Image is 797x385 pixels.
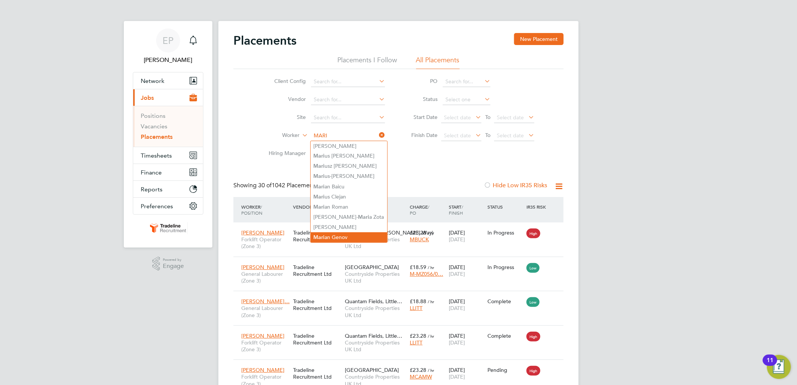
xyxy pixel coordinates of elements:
span: / Position [241,204,262,216]
input: Select one [443,95,490,105]
span: General Labourer (Zone 3) [241,305,289,318]
span: Powered by [163,257,184,263]
span: Select date [497,132,524,139]
img: tradelinerecruitment-logo-retina.png [149,222,188,234]
a: [PERSON_NAME]Forklift Operator (Zone 3)Tradeline Recruitment LtdQuantam Fields, Little…Countrysid... [239,328,564,335]
label: Hide Low IR35 Risks [484,182,547,189]
div: Worker [239,200,291,220]
span: / hr [428,333,434,339]
span: £23.28 [410,229,426,236]
a: Positions [141,112,165,119]
div: [DATE] [447,226,486,247]
b: Mari [314,183,325,190]
button: Finance [133,164,203,180]
li: us Clejan [311,192,387,202]
b: Mari [314,153,325,159]
span: [DATE] [449,373,465,380]
span: [DATE] [449,305,465,311]
li: usz [PERSON_NAME] [311,161,387,171]
span: [PERSON_NAME] [241,367,284,373]
label: Worker [256,132,299,139]
span: Countryside Properties UK Ltd [345,305,406,318]
div: Tradeline Recruitment Ltd [291,363,343,384]
label: Finish Date [404,132,438,138]
span: / hr [428,265,434,270]
div: Pending [488,367,523,373]
li: us [PERSON_NAME] [311,151,387,161]
div: Status [486,200,525,214]
span: M-MZ056/0… [410,271,443,277]
span: Forklift Operator (Zone 3) [241,339,289,353]
li: an Roman [311,202,387,212]
li: an Baicu [311,182,387,192]
span: / hr [428,299,434,304]
span: EP [163,36,174,45]
span: MCAMW [410,373,432,380]
span: Select date [444,132,471,139]
span: Buckingham ([PERSON_NAME] Way) [345,229,433,236]
div: Tradeline Recruitment Ltd [291,260,343,281]
li: us-[PERSON_NAME] [311,171,387,181]
span: £18.59 [410,264,426,271]
label: Client Config [263,78,306,84]
span: [DATE] [449,271,465,277]
div: Tradeline Recruitment Ltd [291,294,343,315]
div: Start [447,200,486,220]
button: Timesheets [133,147,203,164]
li: [PERSON_NAME] [311,222,387,232]
a: [PERSON_NAME]General Labourer (Zone 3)Tradeline Recruitment Ltd[GEOGRAPHIC_DATA]Countryside Prope... [239,260,564,266]
button: Network [133,72,203,89]
b: Mari [314,234,325,241]
span: Timesheets [141,152,172,159]
span: [DATE] [449,339,465,346]
span: Ellie Page [133,56,203,65]
span: / hr [428,230,434,236]
a: Vacancies [141,123,167,130]
input: Search for... [311,77,385,87]
a: [PERSON_NAME]Forklift Operator (Zone 3)Tradeline Recruitment LtdBuckingham ([PERSON_NAME] Way)Cou... [239,225,564,232]
button: Preferences [133,198,203,214]
span: [PERSON_NAME] [241,332,284,339]
div: [DATE] [447,294,486,315]
span: Forklift Operator (Zone 3) [241,236,289,250]
label: Vendor [263,96,306,102]
span: High [526,332,540,341]
div: Charge [408,200,447,220]
span: Quantam Fields, Little… [345,332,402,339]
span: [PERSON_NAME]… [241,298,290,305]
span: Reports [141,186,162,193]
span: LLITT [410,339,423,346]
b: Mari [314,163,325,169]
div: Tradeline Recruitment Ltd [291,329,343,350]
div: Tradeline Recruitment Ltd [291,226,343,247]
div: Vendor [291,200,343,214]
div: Complete [488,298,523,305]
li: All Placements [416,56,460,69]
a: EP[PERSON_NAME] [133,29,203,65]
span: / PO [410,204,429,216]
span: / Finish [449,204,463,216]
input: Search for... [311,113,385,123]
label: Status [404,96,438,102]
a: Powered byEngage [152,257,184,271]
div: [DATE] [447,363,486,384]
b: Mari [314,173,325,179]
b: Mari [358,214,370,220]
span: Low [526,297,540,307]
label: Hiring Manager [263,150,306,156]
a: [PERSON_NAME]Forklift Operator (Zone 3)Tradeline Recruitment Ltd[GEOGRAPHIC_DATA]Countryside Prop... [239,362,564,369]
input: Search for... [443,77,490,87]
span: Jobs [141,94,154,101]
span: Select date [497,114,524,121]
span: 30 of [258,182,272,189]
div: Complete [488,332,523,339]
a: Placements [141,133,173,140]
li: [PERSON_NAME] [311,141,387,151]
li: [PERSON_NAME]- a Zota [311,212,387,222]
span: Preferences [141,203,173,210]
span: [PERSON_NAME] [241,264,284,271]
div: In Progress [488,229,523,236]
button: New Placement [514,33,564,45]
nav: Main navigation [124,21,212,248]
span: / hr [428,367,434,373]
